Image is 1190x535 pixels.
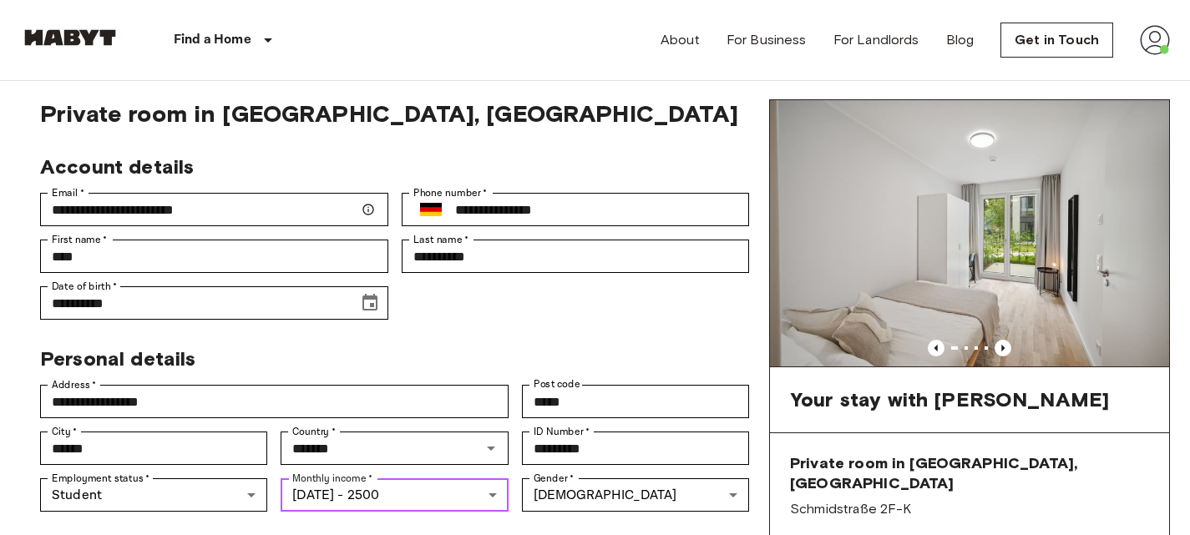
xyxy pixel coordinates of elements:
button: Choose date, selected date is Oct 31, 1985 [353,286,387,320]
a: Blog [946,30,975,50]
div: First name [40,240,388,273]
button: Previous image [928,340,944,356]
img: avatar [1140,25,1170,55]
label: Post code [534,377,580,391]
label: ID Number [534,424,590,439]
span: Personal details [40,346,195,371]
label: Monthly income [292,471,372,486]
button: Previous image [995,340,1011,356]
a: For Business [727,30,807,50]
div: [DATE] - 2500 [281,478,508,512]
label: First name [52,232,108,247]
p: Find a Home [174,30,251,50]
div: Post code [522,385,749,418]
button: Open [479,437,503,460]
label: Date of birth [52,279,117,294]
label: Gender [534,471,574,486]
label: Last name [413,232,469,247]
div: Student [40,478,267,512]
label: Address [52,377,97,392]
span: Your stay with [PERSON_NAME] [790,387,1109,412]
label: Phone number [413,185,488,200]
span: Schmidstraße 2F-K [790,500,1149,518]
span: Private room in [GEOGRAPHIC_DATA], [GEOGRAPHIC_DATA] [40,99,749,128]
a: About [661,30,700,50]
div: City [40,432,267,465]
span: Account details [40,154,194,179]
img: Germany [420,203,442,216]
label: Employment status [52,471,150,486]
span: Private room in [GEOGRAPHIC_DATA], [GEOGRAPHIC_DATA] [790,453,1149,493]
div: Last name [402,240,750,273]
svg: Make sure your email is correct — we'll send your booking details there. [362,203,375,216]
label: City [52,424,78,439]
label: Email [52,185,84,200]
button: Select country [413,192,448,227]
a: Get in Touch [1000,23,1113,58]
label: Country [292,424,336,439]
img: Marketing picture of unit DE-01-260-053-04 [770,100,1169,366]
a: For Landlords [833,30,919,50]
div: Address [40,385,509,418]
div: Email [40,193,388,226]
img: Habyt [20,29,120,46]
div: ID Number [522,432,749,465]
div: [DEMOGRAPHIC_DATA] [522,478,749,512]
